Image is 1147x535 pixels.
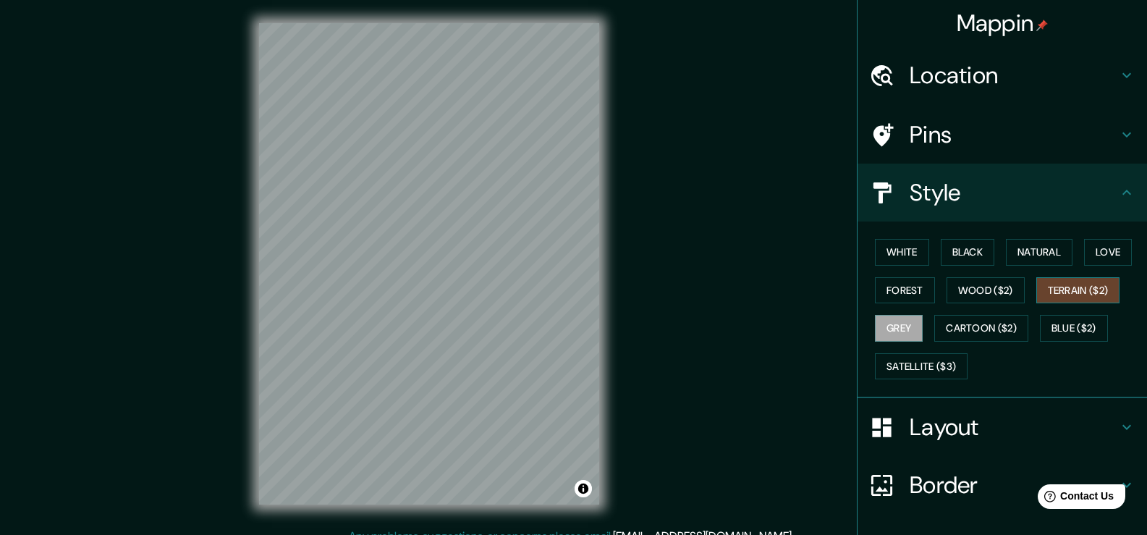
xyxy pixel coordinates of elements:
button: Love [1084,239,1132,266]
button: Grey [875,315,923,342]
button: Cartoon ($2) [934,315,1028,342]
canvas: Map [259,23,599,505]
button: Blue ($2) [1040,315,1108,342]
div: Layout [858,398,1147,456]
iframe: Help widget launcher [1018,479,1131,519]
div: Pins [858,106,1147,164]
h4: Border [910,471,1118,500]
button: White [875,239,929,266]
h4: Style [910,178,1118,207]
div: Location [858,46,1147,104]
button: Black [941,239,995,266]
h4: Location [910,61,1118,90]
button: Wood ($2) [947,277,1025,304]
button: Satellite ($3) [875,353,968,380]
h4: Mappin [957,9,1049,38]
button: Terrain ($2) [1036,277,1120,304]
h4: Layout [910,413,1118,442]
div: Style [858,164,1147,222]
button: Toggle attribution [575,480,592,497]
div: Border [858,456,1147,514]
img: pin-icon.png [1036,20,1048,31]
h4: Pins [910,120,1118,149]
button: Forest [875,277,935,304]
button: Natural [1006,239,1072,266]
